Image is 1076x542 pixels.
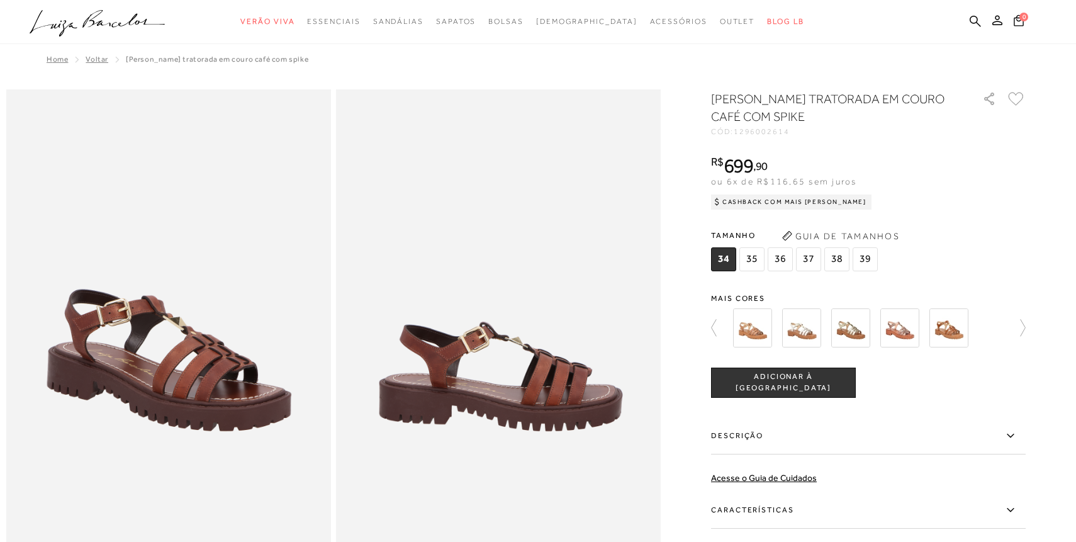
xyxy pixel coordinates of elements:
span: BLOG LB [767,17,804,26]
a: BLOG LB [767,10,804,33]
a: categoryNavScreenReaderText [436,10,476,33]
span: 35 [739,247,765,271]
span: Acessórios [650,17,707,26]
a: noSubCategoriesText [536,10,637,33]
span: 699 [724,154,753,177]
a: categoryNavScreenReaderText [307,10,360,33]
div: Cashback com Mais [PERSON_NAME] [711,195,871,210]
a: categoryNavScreenReaderText [240,10,294,33]
span: 90 [756,159,768,172]
label: Características [711,492,1026,529]
button: ADICIONAR À [GEOGRAPHIC_DATA] [711,368,856,398]
span: 1296002614 [734,127,790,136]
span: ou 6x de R$116,65 sem juros [711,176,856,186]
span: 39 [853,247,878,271]
label: Descrição [711,418,1026,454]
span: 36 [768,247,793,271]
span: Mais cores [711,295,1026,302]
span: 0 [1019,13,1028,21]
button: Guia de Tamanhos [778,226,904,246]
span: ADICIONAR À [GEOGRAPHIC_DATA] [712,371,855,393]
img: SANDÁLIA FLAT TRATORADA TIRAS REBITE COBRA PYTHON NATURAL [880,308,919,347]
span: Verão Viva [240,17,294,26]
span: Sapatos [436,17,476,26]
a: categoryNavScreenReaderText [720,10,755,33]
div: CÓD: [711,128,963,135]
a: categoryNavScreenReaderText [373,10,423,33]
button: 0 [1010,14,1028,31]
span: 37 [796,247,821,271]
img: SANDÁLIA FLAT TRATORADA TIRAS REBITE CROCO CARAMELO [929,308,968,347]
i: , [753,161,768,172]
a: Acesse o Guia de Cuidados [711,473,817,483]
img: SANDÁLIA FLAT TRATORADA REBITE CENTRAL OFF WHITE [782,308,821,347]
span: 34 [711,247,736,271]
a: categoryNavScreenReaderText [488,10,524,33]
span: Sandálias [373,17,423,26]
span: Tamanho [711,226,881,245]
span: [DEMOGRAPHIC_DATA] [536,17,637,26]
a: Voltar [86,55,108,64]
span: Outlet [720,17,755,26]
span: [PERSON_NAME] TRATORADA EM COURO CAFÉ COM SPIKE [126,55,308,64]
span: Essenciais [307,17,360,26]
img: SANDÁLIA FLAT TRATORADA TIRAS REBITE COBRA METALIZADA DOURADA [831,308,870,347]
span: Bolsas [488,17,524,26]
i: R$ [711,156,724,167]
img: SANDÁLIA FLAT TRATORADA REBITE CENTRAL CARAMELO [733,308,772,347]
a: categoryNavScreenReaderText [650,10,707,33]
a: Home [47,55,68,64]
h1: [PERSON_NAME] TRATORADA EM COURO CAFÉ COM SPIKE [711,90,947,125]
span: 38 [824,247,849,271]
